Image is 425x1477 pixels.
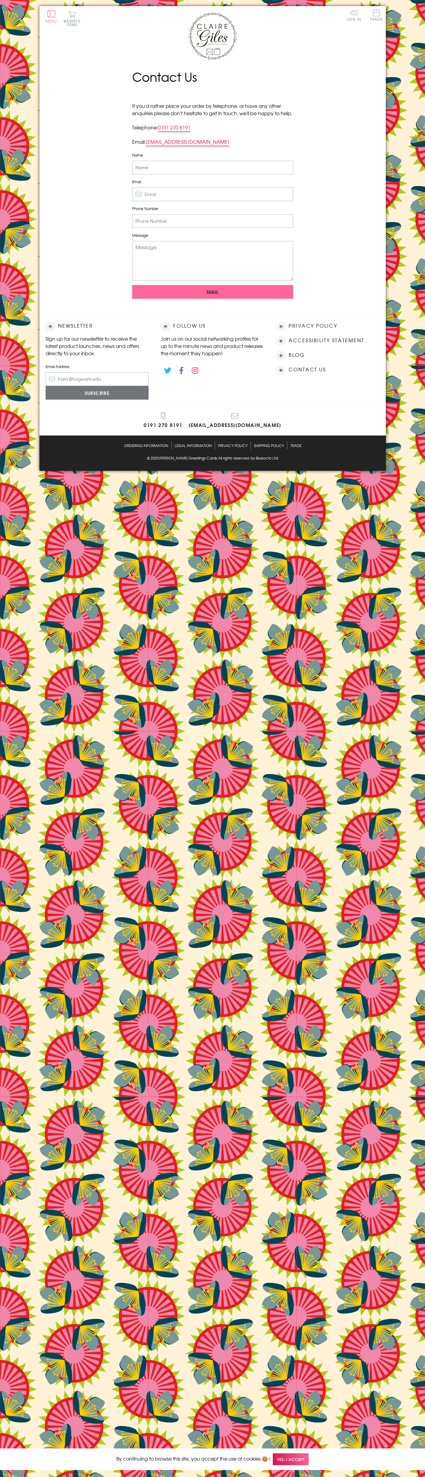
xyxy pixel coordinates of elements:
[46,372,149,386] input: harry@hogwarts.edu
[132,206,293,211] label: Phone Number
[370,9,383,22] a: Trade
[175,442,212,449] a: Legal Information
[161,335,264,357] p: Join us on our social networking profiles for up to the minute news and product releases the mome...
[46,364,149,369] label: Email Address
[146,138,229,146] a: [EMAIL_ADDRESS][DOMAIN_NAME]
[132,138,293,145] p: Email:
[218,442,248,449] a: Privacy Policy
[132,188,293,201] input: Email
[289,351,305,359] a: Blog
[64,11,81,26] button: Basket0 items
[188,12,237,60] img: Claire Giles Greetings Cards
[289,366,326,374] a: Contact Us
[46,322,149,331] h2: Newsletter
[132,232,293,238] label: Message
[46,18,57,24] span: Menu
[132,68,293,86] h1: Contact Us
[189,412,281,429] a: [EMAIL_ADDRESS][DOMAIN_NAME]
[132,214,293,228] input: Phone Number
[251,455,278,462] a: by Blueocto Ltd
[290,442,301,449] a: Trade
[289,336,364,345] a: Accessibility Statement
[161,322,264,331] h2: Follow Us
[347,9,361,21] a: Log In
[132,179,293,184] label: Email
[46,455,380,461] p: © 2025 .
[67,18,81,27] span: 0 items
[158,124,190,132] a: 0191 270 8191
[132,102,292,117] span: If you'd rather place your order by telephone, or have any other enquiries please don't hesitate ...
[254,442,284,449] a: Shipping Policy
[132,124,158,131] span: Telephone:
[46,335,149,357] p: Sign up for our newsletter to receive the latest product launches, news and offers directly to yo...
[159,455,217,462] a: [PERSON_NAME] Greetings Cards
[218,455,250,461] span: All rights reserved.
[273,1453,309,1465] span: Yes, I accept
[46,10,57,23] button: Menu
[289,322,337,330] a: Privacy Policy
[46,386,149,400] input: Subscribe
[144,412,183,429] a: 0191 270 8191
[132,161,293,174] input: Name
[132,285,293,299] input: Send
[370,9,383,21] span: Trade
[124,442,168,449] a: Ordering Information
[132,152,293,158] label: Name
